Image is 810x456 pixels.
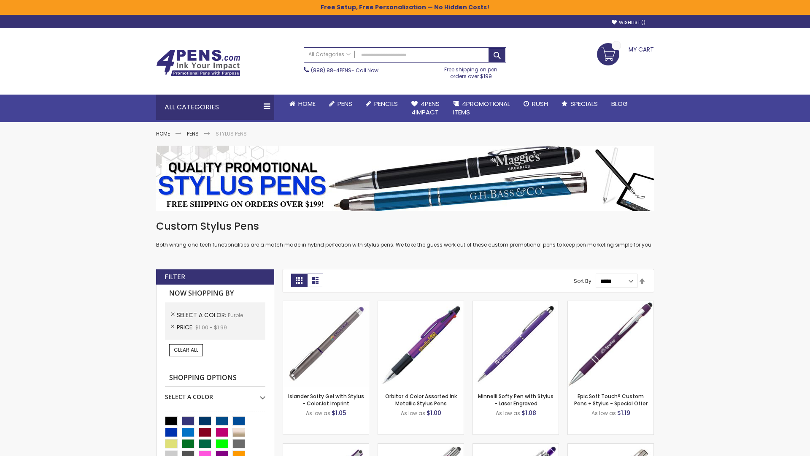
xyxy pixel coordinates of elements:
[611,99,628,108] span: Blog
[195,324,227,331] span: $1.00 - $1.99
[165,369,265,387] strong: Shopping Options
[568,443,653,451] a: Tres-Chic Touch Pen - Standard Laser-Purple
[311,67,351,74] a: (888) 88-4PENS
[401,410,425,417] span: As low as
[291,274,307,287] strong: Grid
[177,311,228,319] span: Select A Color
[283,301,369,387] img: Islander Softy Gel with Stylus - ColorJet Imprint-Purple
[612,19,645,26] a: Wishlist
[568,301,653,308] a: 4P-MS8B-Purple
[165,387,265,401] div: Select A Color
[359,95,405,113] a: Pencils
[473,301,559,387] img: Minnelli Softy Pen with Stylus - Laser Engraved-Purple
[568,301,653,387] img: 4P-MS8B-Purple
[283,443,369,451] a: Avendale Velvet Touch Stylus Gel Pen-Purple
[169,344,203,356] a: Clear All
[322,95,359,113] a: Pens
[174,346,198,353] span: Clear All
[187,130,199,137] a: Pens
[332,409,346,417] span: $1.05
[165,285,265,302] strong: Now Shopping by
[378,443,464,451] a: Tres-Chic with Stylus Metal Pen - Standard Laser-Purple
[473,443,559,451] a: Phoenix Softy with Stylus Pen - Laser-Purple
[216,130,247,137] strong: Stylus Pens
[517,95,555,113] a: Rush
[427,409,441,417] span: $1.00
[378,301,464,387] img: Orbitor 4 Color Assorted Ink Metallic Stylus Pens-Purple
[311,67,380,74] span: - Call Now!
[405,95,446,122] a: 4Pens4impact
[555,95,605,113] a: Specials
[306,410,330,417] span: As low as
[298,99,316,108] span: Home
[156,220,654,233] h1: Custom Stylus Pens
[453,99,510,117] span: 4PROMOTIONAL ITEMS
[283,95,322,113] a: Home
[156,146,654,211] img: Stylus Pens
[228,312,243,319] span: Purple
[496,410,520,417] span: As low as
[446,95,517,122] a: 4PROMOTIONALITEMS
[156,130,170,137] a: Home
[532,99,548,108] span: Rush
[574,393,648,407] a: Epic Soft Touch® Custom Pens + Stylus - Special Offer
[570,99,598,108] span: Specials
[304,48,355,62] a: All Categories
[177,323,195,331] span: Price
[605,95,634,113] a: Blog
[156,220,654,249] div: Both writing and tech functionalities are a match made in hybrid perfection with stylus pens. We ...
[308,51,351,58] span: All Categories
[156,49,240,76] img: 4Pens Custom Pens and Promotional Products
[478,393,553,407] a: Minnelli Softy Pen with Stylus - Laser Engraved
[374,99,398,108] span: Pencils
[436,63,507,80] div: Free shipping on pen orders over $199
[378,301,464,308] a: Orbitor 4 Color Assorted Ink Metallic Stylus Pens-Purple
[591,410,616,417] span: As low as
[521,409,536,417] span: $1.08
[574,277,591,285] label: Sort By
[288,393,364,407] a: Islander Softy Gel with Stylus - ColorJet Imprint
[337,99,352,108] span: Pens
[283,301,369,308] a: Islander Softy Gel with Stylus - ColorJet Imprint-Purple
[156,95,274,120] div: All Categories
[385,393,457,407] a: Orbitor 4 Color Assorted Ink Metallic Stylus Pens
[411,99,440,117] span: 4Pens 4impact
[473,301,559,308] a: Minnelli Softy Pen with Stylus - Laser Engraved-Purple
[165,272,185,282] strong: Filter
[617,409,630,417] span: $1.19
